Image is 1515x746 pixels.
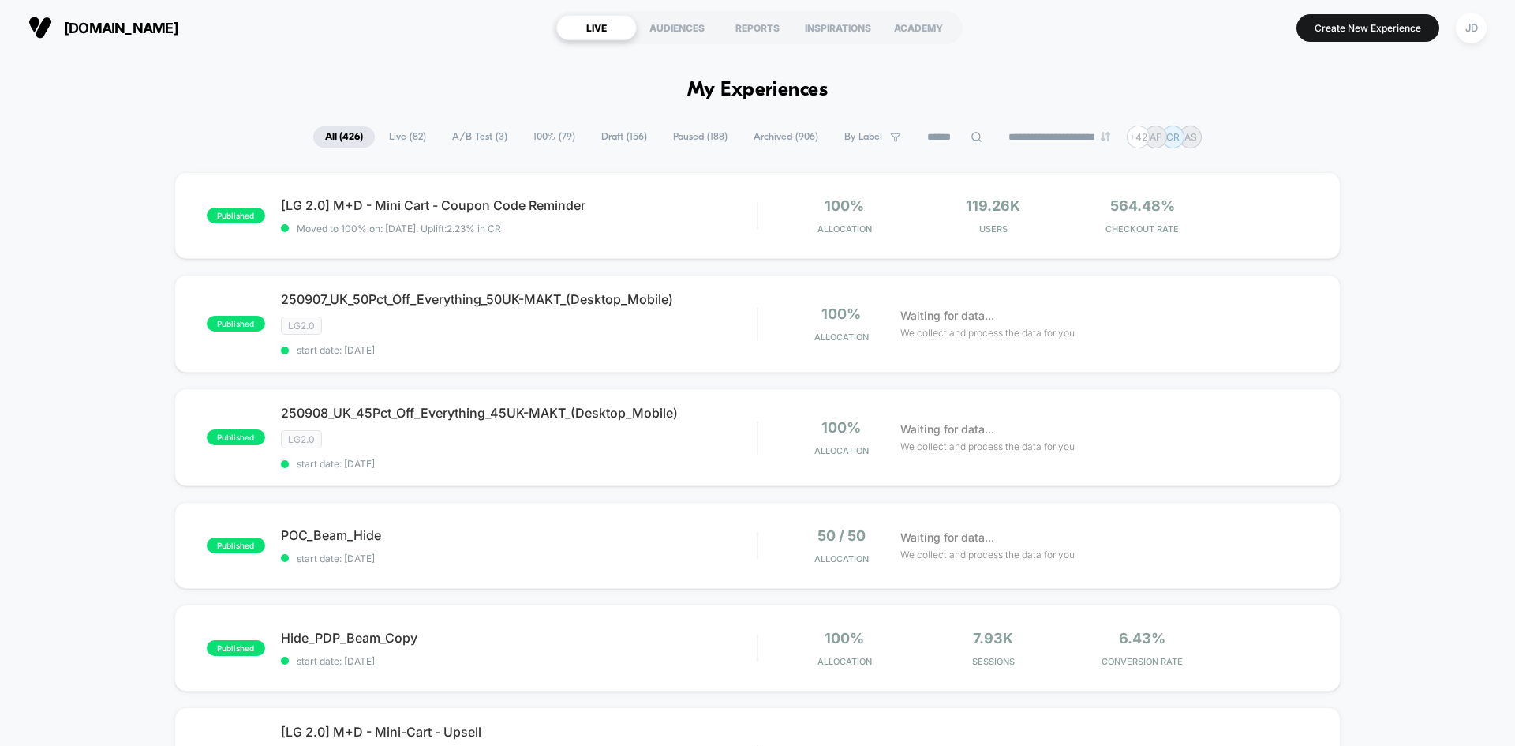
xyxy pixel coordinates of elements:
[825,197,864,214] span: 100%
[1456,13,1487,43] div: JD
[844,131,882,143] span: By Label
[687,79,829,102] h1: My Experiences
[1127,126,1150,148] div: + 42
[1119,630,1165,647] span: 6.43%
[313,126,375,148] span: All ( 426 )
[1072,656,1213,667] span: CONVERSION RATE
[281,553,757,564] span: start date: [DATE]
[281,344,757,356] span: start date: [DATE]
[814,553,869,564] span: Allocation
[798,15,878,40] div: INSPIRATIONS
[281,655,757,667] span: start date: [DATE]
[28,16,52,39] img: Visually logo
[377,126,438,148] span: Live ( 82 )
[297,223,501,234] span: Moved to 100% on: [DATE] . Uplift: 2.23% in CR
[24,15,183,40] button: [DOMAIN_NAME]
[817,527,866,544] span: 50 / 50
[878,15,959,40] div: ACADEMY
[973,630,1013,647] span: 7.93k
[1110,197,1175,214] span: 564.48%
[923,656,1064,667] span: Sessions
[814,332,869,343] span: Allocation
[900,421,994,438] span: Waiting for data...
[923,223,1064,234] span: Users
[1296,14,1439,42] button: Create New Experience
[281,724,757,740] span: [LG 2.0] M+D - Mini-Cart - Upsell
[966,197,1020,214] span: 119.26k
[556,15,637,40] div: LIVE
[522,126,587,148] span: 100% ( 79 )
[64,20,178,36] span: [DOMAIN_NAME]
[661,126,739,148] span: Paused ( 188 )
[589,126,659,148] span: Draft ( 156 )
[821,419,861,436] span: 100%
[1166,131,1180,143] p: CR
[281,317,322,335] span: LG2.0
[207,316,265,332] span: published
[817,223,872,234] span: Allocation
[440,126,519,148] span: A/B Test ( 3 )
[821,306,861,322] span: 100%
[825,630,864,647] span: 100%
[900,439,1075,454] span: We collect and process the data for you
[1184,131,1197,143] p: AS
[717,15,798,40] div: REPORTS
[281,197,757,213] span: [LG 2.0] M+D - Mini Cart - Coupon Code Reminder
[1451,12,1491,44] button: JD
[207,429,265,445] span: published
[281,630,757,646] span: Hide_PDP_Beam_Copy
[742,126,830,148] span: Archived ( 906 )
[1072,223,1213,234] span: CHECKOUT RATE
[281,405,757,421] span: 250908_UK_45Pct_Off_Everything_45UK-MAKT_(Desktop_Mobile)
[817,656,872,667] span: Allocation
[207,640,265,656] span: published
[1150,131,1161,143] p: AF
[900,307,994,324] span: Waiting for data...
[207,538,265,553] span: published
[900,325,1075,340] span: We collect and process the data for you
[814,445,869,456] span: Allocation
[1101,132,1110,141] img: end
[281,527,757,543] span: POC_Beam_Hide
[281,291,757,307] span: 250907_UK_50Pct_Off_Everything_50UK-MAKT_(Desktop_Mobile)
[900,529,994,546] span: Waiting for data...
[900,547,1075,562] span: We collect and process the data for you
[281,430,322,448] span: LG2.0
[281,458,757,470] span: start date: [DATE]
[637,15,717,40] div: AUDIENCES
[207,208,265,223] span: published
